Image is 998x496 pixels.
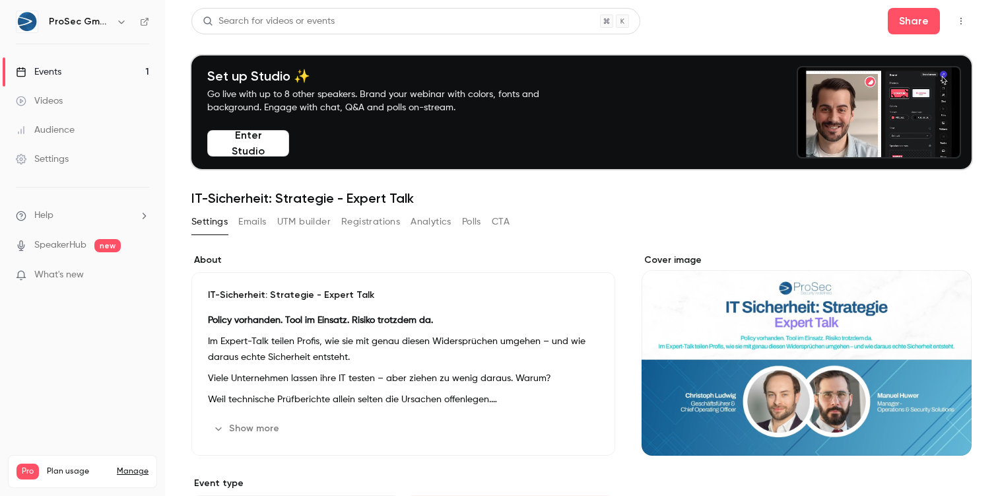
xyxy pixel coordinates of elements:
[16,124,75,137] div: Audience
[191,477,615,490] p: Event type
[208,418,287,439] button: Show more
[17,11,38,32] img: ProSec GmbH
[47,466,109,477] span: Plan usage
[17,464,39,479] span: Pro
[238,211,266,232] button: Emails
[16,209,149,223] li: help-dropdown-opener
[411,211,451,232] button: Analytics
[191,190,972,206] h1: IT-Sicherheit: Strategie - Expert Talk
[642,254,972,267] label: Cover image
[208,371,599,386] p: Viele Unternehmen lassen ihre IT testen – aber ziehen zu wenig daraus. Warum?
[191,211,228,232] button: Settings
[207,130,289,157] button: Enter Studio
[49,15,111,28] h6: ProSec GmbH
[117,466,149,477] a: Manage
[16,65,61,79] div: Events
[208,392,599,407] p: Weil technische Prüfberichte allein selten die Ursachen offenlegen.
[888,8,940,34] button: Share
[208,334,599,365] p: Im Expert-Talk teilen Profis, wie sie mit genau diesen Widersprüchen umgehen – und wie daraus ech...
[492,211,510,232] button: CTA
[16,153,69,166] div: Settings
[341,211,400,232] button: Registrations
[34,268,84,282] span: What's new
[203,15,335,28] div: Search for videos or events
[642,254,972,456] section: Cover image
[34,238,86,252] a: SpeakerHub
[94,239,121,252] span: new
[208,316,433,325] strong: Policy vorhanden. Tool im Einsatz. Risiko trotzdem da.
[34,209,53,223] span: Help
[462,211,481,232] button: Polls
[191,254,615,267] label: About
[207,68,570,84] h4: Set up Studio ✨
[277,211,331,232] button: UTM builder
[208,289,599,302] p: IT-Sicherheit: Strategie - Expert Talk
[207,88,570,114] p: Go live with up to 8 other speakers. Brand your webinar with colors, fonts and background. Engage...
[16,94,63,108] div: Videos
